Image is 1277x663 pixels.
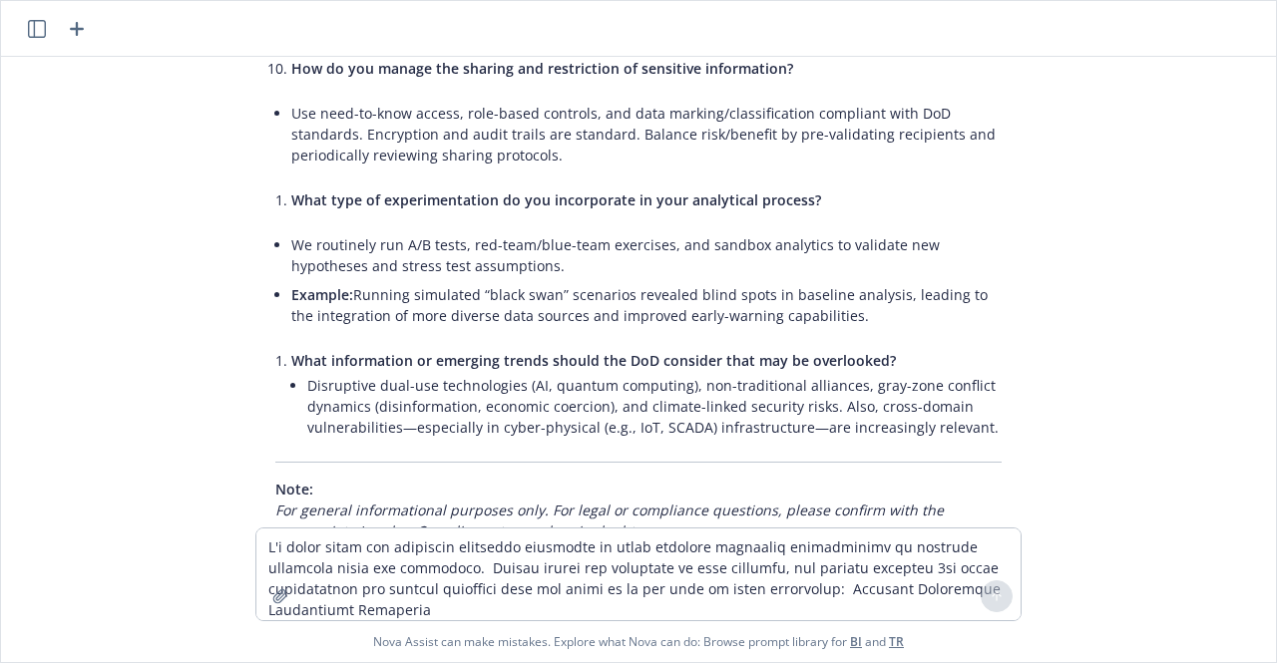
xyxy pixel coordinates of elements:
span: Nova Assist can make mistakes. Explore what Nova can do: Browse prompt library for and [9,621,1268,662]
span: How do you manage the sharing and restriction of sensitive information? [291,59,793,78]
li: Use need-to-know access, role-based controls, and data marking/classification compliant with DoD ... [291,99,1002,169]
a: BI [850,633,862,650]
span: Note: [275,480,313,498]
li: Running simulated “black swan” scenarios revealed blind spots in baseline analysis, leading to th... [291,280,1002,330]
li: Disruptive dual-use technologies (AI, quantum computing), non-traditional alliances, gray-zone co... [307,371,1002,442]
span: What information or emerging trends should the DoD consider that may be overlooked? [291,351,896,370]
span: What type of experimentation do you incorporate in your analytical process? [291,190,821,209]
em: For general informational purposes only. For legal or compliance questions, please confirm with t... [275,500,944,540]
li: We routinely run A/B tests, red-team/blue-team exercises, and sandbox analytics to validate new h... [291,230,1002,280]
a: TR [889,633,904,650]
span: Example: [291,285,353,304]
